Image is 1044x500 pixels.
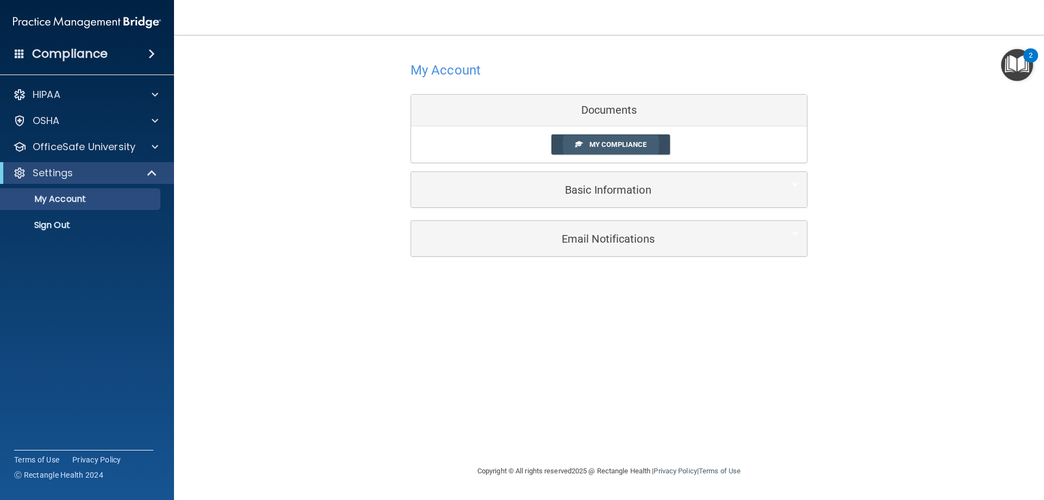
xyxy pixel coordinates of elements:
[419,226,799,251] a: Email Notifications
[419,184,766,196] h5: Basic Information
[13,11,161,33] img: PMB logo
[411,63,481,77] h4: My Account
[13,140,158,153] a: OfficeSafe University
[419,177,799,202] a: Basic Information
[7,220,156,231] p: Sign Out
[13,88,158,101] a: HIPAA
[13,114,158,127] a: OSHA
[14,454,59,465] a: Terms of Use
[699,467,741,475] a: Terms of Use
[14,470,103,480] span: Ⓒ Rectangle Health 2024
[411,95,807,126] div: Documents
[72,454,121,465] a: Privacy Policy
[589,140,647,149] span: My Compliance
[33,114,60,127] p: OSHA
[7,194,156,205] p: My Account
[654,467,697,475] a: Privacy Policy
[1029,55,1033,70] div: 2
[419,233,766,245] h5: Email Notifications
[1001,49,1033,81] button: Open Resource Center, 2 new notifications
[32,46,108,61] h4: Compliance
[411,454,807,489] div: Copyright © All rights reserved 2025 @ Rectangle Health | |
[33,140,135,153] p: OfficeSafe University
[13,166,158,180] a: Settings
[33,166,73,180] p: Settings
[33,88,60,101] p: HIPAA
